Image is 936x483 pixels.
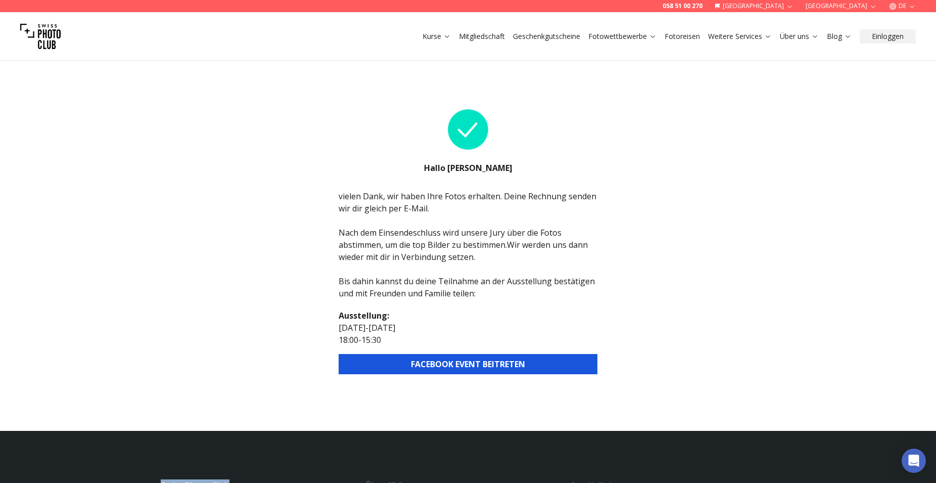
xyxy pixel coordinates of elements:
p: 18:00 - 15:30 [339,334,597,346]
button: FACEBOOK EVENT BEITRETEN [339,354,597,374]
a: Fotoreisen [665,31,700,41]
button: Kurse [418,29,455,43]
a: Fotowettbewerbe [588,31,657,41]
b: Hallo [424,162,447,173]
button: Blog [823,29,856,43]
b: [PERSON_NAME] [447,162,512,173]
button: Einloggen [860,29,916,43]
a: Weitere Services [708,31,772,41]
a: Blog [827,31,852,41]
a: Über uns [780,31,819,41]
button: Fotowettbewerbe [584,29,661,43]
button: Über uns [776,29,823,43]
button: Weitere Services [704,29,776,43]
a: Geschenkgutscheine [513,31,580,41]
button: Mitgliedschaft [455,29,509,43]
div: vielen Dank, wir haben Ihre Fotos erhalten. Deine Rechnung senden wir dir gleich per E-Mail. Nach... [339,190,597,299]
button: Fotoreisen [661,29,704,43]
p: [DATE] - [DATE] [339,322,597,334]
h2: Ausstellung : [339,310,597,322]
img: Swiss photo club [20,16,61,57]
div: Open Intercom Messenger [902,449,926,473]
a: 058 51 00 270 [663,2,703,10]
a: Mitgliedschaft [459,31,505,41]
a: Kurse [423,31,451,41]
button: Geschenkgutscheine [509,29,584,43]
